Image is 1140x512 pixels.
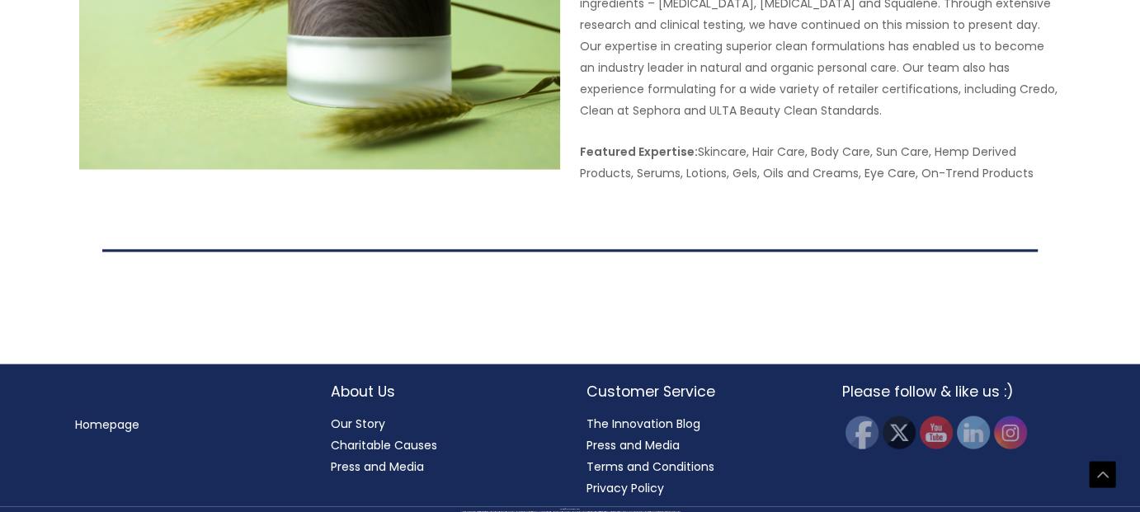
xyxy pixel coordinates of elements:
a: Press and Media [586,437,680,453]
a: Homepage [75,416,139,433]
h2: Customer Service [586,381,809,402]
a: Our Story [331,416,385,432]
a: Terms and Conditions [586,458,714,475]
nav: Customer Service [586,413,809,499]
span: Cosmetic Solutions [569,509,580,510]
a: The Innovation Blog [586,416,700,432]
a: Charitable Causes [331,437,437,453]
strong: Featured Expertise: [580,143,698,160]
nav: Menu [75,414,298,435]
img: Facebook [846,416,879,449]
a: Privacy Policy [586,480,664,496]
h2: Please follow & like us :) [842,381,1065,402]
img: Twitter [883,416,916,449]
p: Skincare, Hair Care, Body Care, Sun Care, Hemp Derived Products, Serums, Lotions, Gels, Oils and ... [580,141,1061,184]
a: Press and Media [331,458,424,475]
nav: About Us [331,413,554,477]
div: Copyright © 2025 [29,509,1111,510]
h2: About Us [331,381,554,402]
